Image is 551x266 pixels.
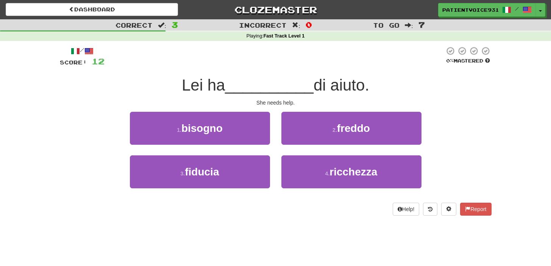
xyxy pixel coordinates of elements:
[446,58,454,64] span: 0 %
[329,166,377,178] span: ricchezza
[116,21,153,29] span: Correct
[239,21,287,29] span: Incorrect
[373,21,400,29] span: To go
[445,58,492,64] div: Mastered
[130,112,270,145] button: 1.bisogno
[281,112,421,145] button: 2.freddo
[158,22,166,28] span: :
[92,56,105,66] span: 12
[515,6,519,11] span: /
[181,122,223,134] span: bisogno
[60,59,87,66] span: Score:
[332,127,337,133] small: 2 .
[185,166,219,178] span: fiducia
[130,155,270,188] button: 3.fiducia
[182,76,225,94] span: Lei ha
[306,20,312,29] span: 0
[405,22,413,28] span: :
[281,155,421,188] button: 4.ricchezza
[60,99,492,106] div: She needs help.
[393,203,420,216] button: Help!
[418,20,425,29] span: 7
[460,203,491,216] button: Report
[337,122,370,134] span: freddo
[172,20,178,29] span: 3
[6,3,178,16] a: Dashboard
[177,127,181,133] small: 1 .
[181,171,185,177] small: 3 .
[325,171,330,177] small: 4 .
[60,46,105,56] div: /
[438,3,536,17] a: PatientVoice9317 /
[292,22,300,28] span: :
[225,76,314,94] span: __________
[314,76,369,94] span: di aiuto.
[442,6,498,13] span: PatientVoice9317
[423,203,437,216] button: Round history (alt+y)
[264,33,305,39] strong: Fast Track Level 1
[189,3,362,16] a: Clozemaster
